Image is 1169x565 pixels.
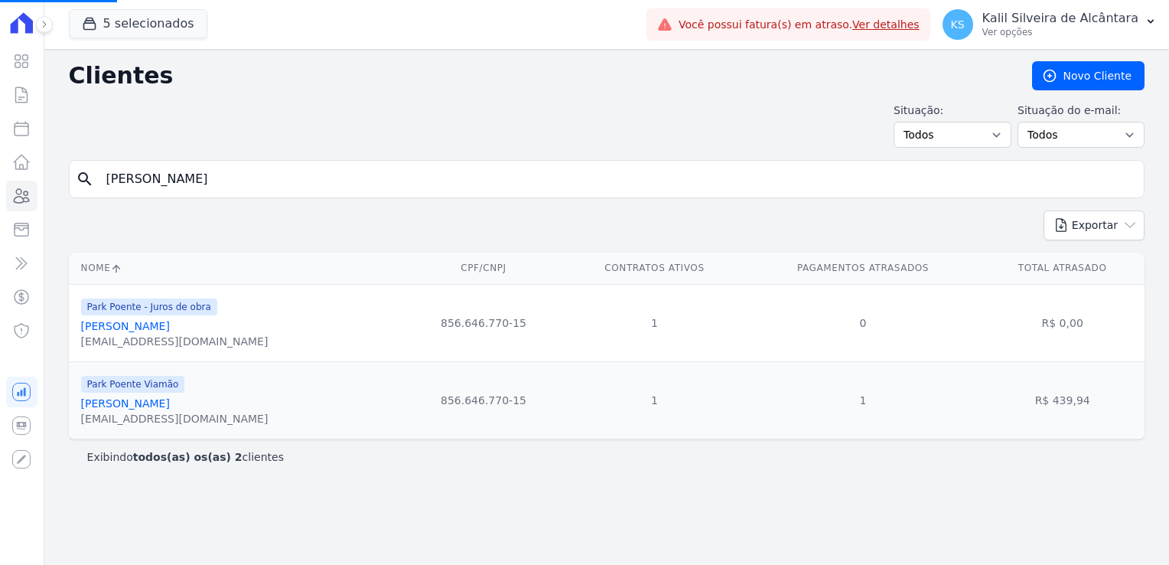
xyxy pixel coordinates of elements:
a: Ver detalhes [852,18,920,31]
button: Exportar [1044,211,1145,240]
td: 1 [563,361,745,439]
td: 1 [746,361,981,439]
div: [EMAIL_ADDRESS][DOMAIN_NAME] [81,411,269,426]
th: Total Atrasado [980,253,1145,284]
input: Buscar por nome, CPF ou e-mail [97,164,1138,194]
th: Nome [69,253,404,284]
td: 856.646.770-15 [404,361,564,439]
span: Park Poente - Juros de obra [81,299,217,315]
td: R$ 0,00 [980,284,1145,361]
b: todos(as) os(as) 2 [133,451,243,463]
th: CPF/CNPJ [404,253,564,284]
th: Contratos Ativos [563,253,745,284]
a: Novo Cliente [1032,61,1145,90]
span: Você possui fatura(s) em atraso. [679,17,920,33]
div: [EMAIL_ADDRESS][DOMAIN_NAME] [81,334,269,349]
a: [PERSON_NAME] [81,397,170,410]
label: Situação do e-mail: [1018,103,1145,119]
p: Kalil Silveira de Alcântara [982,11,1138,26]
a: [PERSON_NAME] [81,320,170,332]
p: Exibindo clientes [87,449,284,465]
button: KS Kalil Silveira de Alcântara Ver opções [930,3,1169,46]
td: 1 [563,284,745,361]
p: Ver opções [982,26,1138,38]
h2: Clientes [69,62,1008,90]
span: KS [951,19,965,30]
th: Pagamentos Atrasados [746,253,981,284]
button: 5 selecionados [69,9,207,38]
td: 0 [746,284,981,361]
i: search [76,170,94,188]
span: Park Poente Viamão [81,376,185,393]
td: 856.646.770-15 [404,284,564,361]
td: R$ 439,94 [980,361,1145,439]
label: Situação: [894,103,1011,119]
